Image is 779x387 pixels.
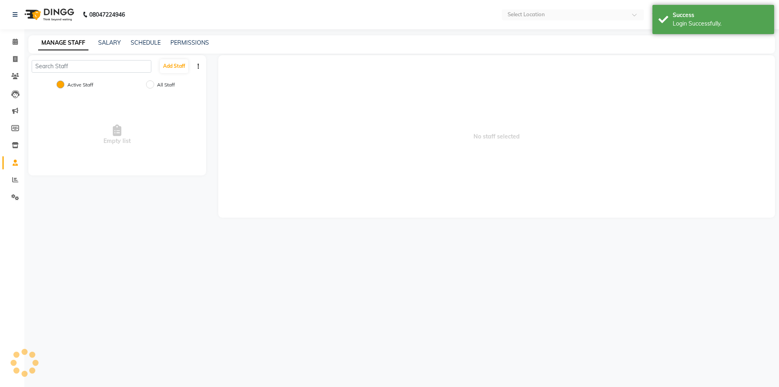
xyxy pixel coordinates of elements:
a: PERMISSIONS [170,39,209,46]
label: Active Staff [67,81,93,89]
div: Success [673,11,768,19]
span: No staff selected [218,55,775,218]
a: SCHEDULE [131,39,161,46]
div: Empty list [28,94,206,175]
a: MANAGE STAFF [38,36,88,50]
button: Add Staff [160,59,188,73]
a: SALARY [98,39,121,46]
div: Select Location [508,11,545,19]
img: logo [21,3,76,26]
div: Login Successfully. [673,19,768,28]
b: 08047224946 [89,3,125,26]
label: All Staff [157,81,175,89]
input: Search Staff [32,60,151,73]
